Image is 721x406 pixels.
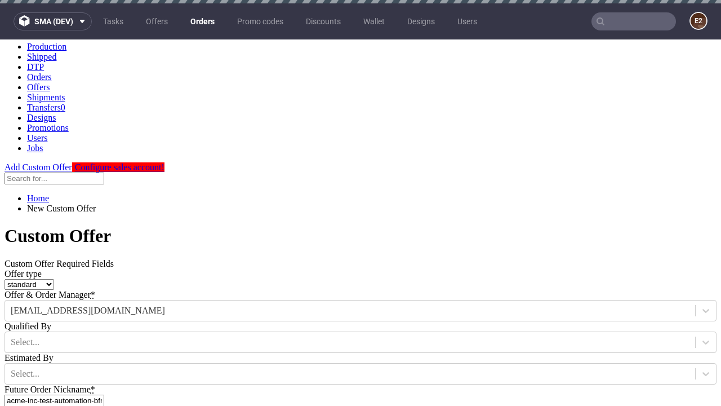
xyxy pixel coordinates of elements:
span: sma (dev) [34,17,73,25]
span: Configure sales account! [75,123,164,133]
input: Short company name, ie.: 'coca-cola-inc'. Allowed characters: letters, digits, - and _ [5,355,104,367]
a: Offers [27,43,50,52]
abbr: required [91,250,95,260]
a: DTP [27,23,44,32]
a: Promotions [27,83,69,93]
label: Offer type [5,230,42,239]
a: Shipped [27,12,56,22]
a: Wallet [357,12,391,30]
label: Estimated By [5,314,54,323]
a: Designs [27,73,56,83]
a: Production [27,2,66,12]
a: Discounts [299,12,348,30]
label: Future Order Nickname [5,345,95,355]
figcaption: e2 [691,13,706,29]
a: Users [27,94,47,103]
h1: Custom Offer [5,186,716,207]
a: Users [451,12,484,30]
a: Orders [184,12,221,30]
a: Designs [400,12,442,30]
a: Home [27,154,49,164]
a: Tasks [96,12,130,30]
a: Promo codes [230,12,290,30]
span: 0 [61,63,65,73]
abbr: required [63,367,68,377]
abbr: required [91,345,95,355]
a: Configure sales account! [72,123,164,133]
a: Orders [27,33,52,42]
a: Offers [139,12,175,30]
a: Shipments [27,53,65,63]
label: Qualified By [5,282,51,292]
button: sma (dev) [14,12,92,30]
span: Custom Offer Required Fields [5,219,114,229]
a: Transfers0 [27,63,65,73]
label: Offer & Order Manager [5,250,95,260]
li: New Custom Offer [27,164,716,174]
input: Search for... [5,133,104,145]
a: Jobs [27,104,43,113]
label: Offer valid until [5,367,68,377]
a: Add Custom Offer [5,123,72,133]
